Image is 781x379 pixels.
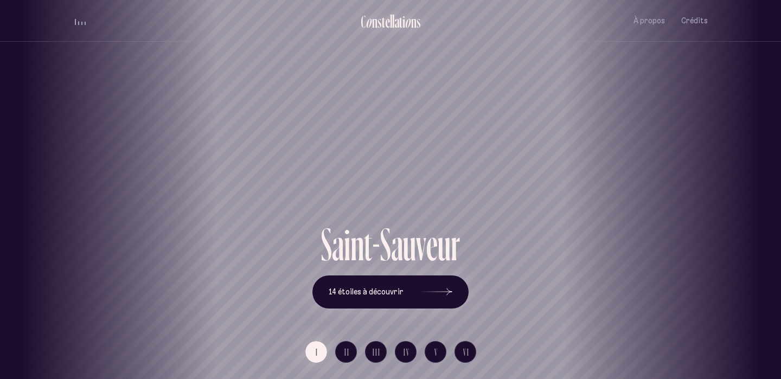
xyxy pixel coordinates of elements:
button: VI [454,341,476,363]
div: o [366,12,372,30]
span: Crédits [681,16,708,25]
button: V [425,341,446,363]
div: o [405,12,411,30]
button: IV [395,341,417,363]
div: n [350,221,364,267]
span: V [434,348,438,357]
button: volume audio [73,15,87,27]
span: 14 étoiles à découvrir [329,287,404,297]
div: n [372,12,377,30]
div: u [403,221,416,267]
div: a [391,221,403,267]
div: i [402,12,405,30]
button: À propos [633,8,665,34]
div: v [416,221,426,267]
div: r [451,221,460,267]
div: t [382,12,385,30]
button: III [365,341,387,363]
div: e [385,12,390,30]
div: t [364,221,372,267]
div: l [392,12,394,30]
div: s [417,12,421,30]
span: III [373,348,381,357]
span: VI [463,348,470,357]
span: II [344,348,350,357]
div: u [438,221,451,267]
button: 14 étoiles à découvrir [312,275,469,309]
button: Crédits [681,8,708,34]
div: S [380,221,391,267]
span: À propos [633,16,665,25]
div: S [321,221,332,267]
div: C [361,12,366,30]
div: - [372,221,380,267]
span: IV [404,348,410,357]
div: n [411,12,417,30]
div: a [332,221,344,267]
div: t [399,12,402,30]
div: l [390,12,392,30]
div: e [426,221,438,267]
div: i [344,221,350,267]
button: I [305,341,327,363]
span: I [316,348,318,357]
div: s [377,12,382,30]
button: II [335,341,357,363]
div: a [394,12,399,30]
